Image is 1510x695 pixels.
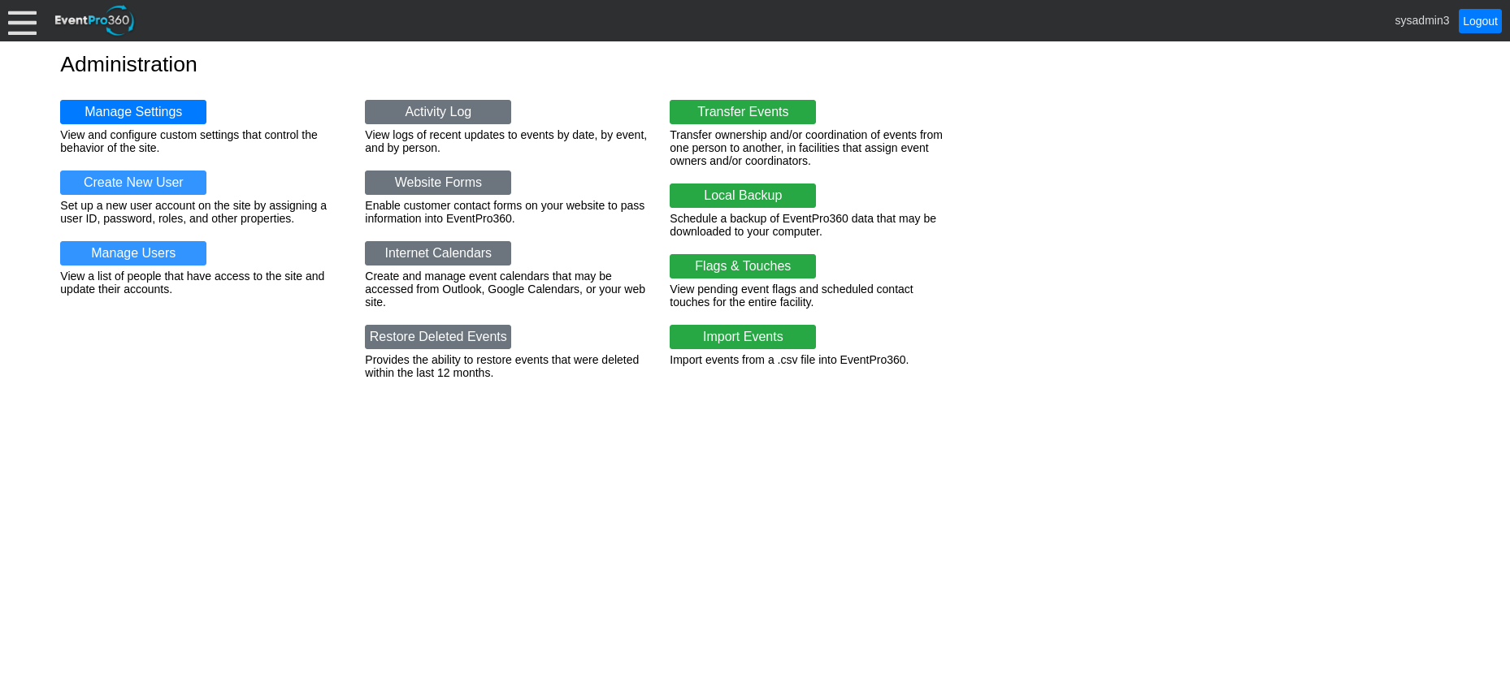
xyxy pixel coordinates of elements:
[60,270,345,296] div: View a list of people that have access to the site and update their accounts.
[670,212,954,238] div: Schedule a backup of EventPro360 data that may be downloaded to your computer.
[60,100,206,124] a: Manage Settings
[365,171,511,195] a: Website Forms
[365,199,649,225] div: Enable customer contact forms on your website to pass information into EventPro360.
[1395,13,1450,26] span: sysadmin3
[8,6,37,35] div: Menu: Click or 'Crtl+M' to toggle menu open/close
[60,128,345,154] div: View and configure custom settings that control the behavior of the site.
[60,241,206,265] a: Manage Users
[60,199,345,225] div: Set up a new user account on the site by assigning a user ID, password, roles, and other properties.
[670,325,816,349] a: Import Events
[670,353,954,366] div: Import events from a .csv file into EventPro360.
[60,54,1449,76] h1: Administration
[670,100,816,124] a: Transfer Events
[670,254,816,278] a: Flags & Touches
[365,270,649,309] div: Create and manage event calendars that may be accessed from Outlook, Google Calendars, or your we...
[53,2,137,39] img: EventPro360
[365,100,511,124] a: Activity Log
[365,241,511,265] a: Internet Calendars
[670,128,954,167] div: Transfer ownership and/or coordination of events from one person to another, in facilities that a...
[60,171,206,195] a: Create New User
[670,283,954,309] div: View pending event flags and scheduled contact touches for the entire facility.
[365,353,649,379] div: Provides the ability to restore events that were deleted within the last 12 months.
[670,183,816,208] a: Local Backup
[365,325,511,349] a: Restore Deleted Events
[1459,9,1502,33] a: Logout
[365,128,649,154] div: View logs of recent updates to events by date, by event, and by person.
